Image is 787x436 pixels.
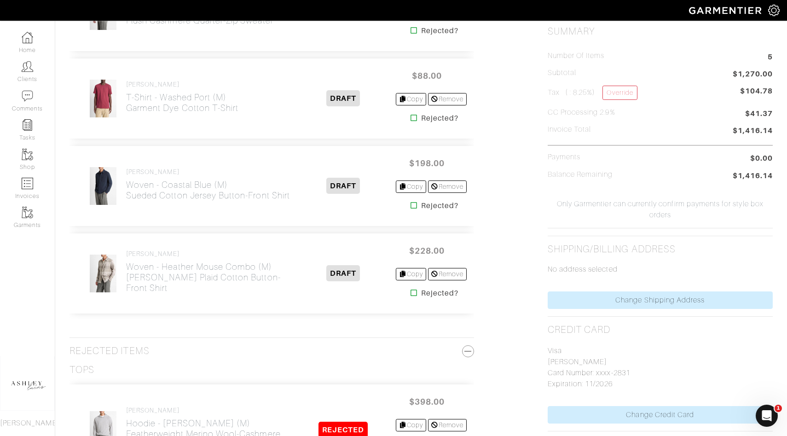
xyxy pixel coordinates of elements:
span: $0.00 [750,153,773,164]
h4: [PERSON_NAME] [126,250,291,258]
h4: [PERSON_NAME] [126,407,291,414]
span: DRAFT [326,178,360,194]
h5: Balance Remaining [548,170,613,179]
span: $1,270.00 [733,69,773,81]
span: $41.37 [745,108,773,121]
span: $398.00 [399,392,455,412]
span: DRAFT [326,265,360,281]
h2: Credit Card [548,324,611,336]
h5: CC Processing 2.9% [548,108,615,117]
span: $228.00 [399,241,455,261]
h3: Tops [69,364,94,376]
h3: Rejected Items [69,345,474,357]
h5: Number of Items [548,52,605,60]
img: orders-icon-0abe47150d42831381b5fb84f609e132dff9fe21cb692f30cb5eec754e2cba89.png [22,178,33,189]
img: garments-icon-b7da505a4dc4fd61783c78ac3ca0ef83fa9d6f193b1c9dc38574b1d14d53ca28.png [22,149,33,160]
span: 1 [775,405,782,412]
a: Remove [428,268,466,280]
span: $198.00 [399,153,455,173]
span: $1,416.14 [733,125,773,138]
img: comment-icon-a0a6a9ef722e966f86d9cbdc48e553b5cf19dbc54f86b18d962a5391bc8f6eb6.png [22,90,33,102]
h4: [PERSON_NAME] [126,81,238,88]
strong: Rejected? [421,25,458,36]
span: $1,416.14 [733,170,773,183]
p: Visa [PERSON_NAME] Card Number: xxxx-2831 Expiration: 11/2026 [548,345,773,389]
img: clients-icon-6bae9207a08558b7cb47a8932f037763ab4055f8c8b6bfacd5dc20c3e0201464.png [22,61,33,72]
h2: Shipping/Billing Address [548,244,676,255]
p: No address selected [548,264,773,275]
a: [PERSON_NAME] Woven - Heather Mouse Combo (M)[PERSON_NAME] Plaid Cotton Button-Front Shirt [126,250,291,293]
img: A1rfXLcsdF3BSHtcokKmzbk2 [89,167,117,205]
h5: Subtotal [548,69,576,77]
h2: T-Shirt - Washed Port (M) Garment Dye Cotton T-Shirt [126,92,238,113]
span: 5 [768,52,773,64]
h5: Payments [548,153,580,162]
a: [PERSON_NAME] T-Shirt - Washed Port (M)Garment Dye Cotton T-Shirt [126,81,238,113]
a: Copy [396,93,427,105]
h2: Woven - Coastal Blue (M) Sueded Cotton Jersey Button-Front Shirt [126,180,290,201]
a: Change Credit Card [548,406,773,424]
span: $104.78 [740,86,773,97]
a: Override [602,86,637,100]
a: Remove [428,180,466,193]
img: reminder-icon-8004d30b9f0a5d33ae49ab947aed9ed385cf756f9e5892f1edd6e32f2345188e.png [22,119,33,131]
h2: Woven - Heather Mouse Combo (M) [PERSON_NAME] Plaid Cotton Button-Front Shirt [126,262,291,293]
a: Remove [428,93,466,105]
img: NHzhQiUgVbD9jdqBco2em3TX [89,79,117,118]
a: Remove [428,419,466,431]
a: Copy [396,180,427,193]
h4: [PERSON_NAME] [126,168,290,176]
img: XCoEBZqiUopcgUnwTKbbo4rg [89,254,117,293]
span: DRAFT [326,90,360,106]
img: gear-icon-white-bd11855cb880d31180b6d7d6211b90ccbf57a29d726f0c71d8c61bd08dd39cc2.png [768,5,780,16]
h5: Tax ( : 8.25%) [548,86,637,100]
iframe: Intercom live chat [756,405,778,427]
strong: Rejected? [421,200,458,211]
img: garments-icon-b7da505a4dc4fd61783c78ac3ca0ef83fa9d6f193b1c9dc38574b1d14d53ca28.png [22,207,33,218]
a: [PERSON_NAME] Woven - Coastal Blue (M)Sueded Cotton Jersey Button-Front Shirt [126,168,290,201]
h5: Invoice Total [548,125,591,134]
span: Only Garmentier can currently confirm payments for style box orders [545,198,775,221]
h2: Summary [548,26,773,37]
a: Change Shipping Address [548,291,773,309]
img: garmentier-logo-header-white-b43fb05a5012e4ada735d5af1a66efaba907eab6374d6393d1fbf88cb4ef424d.png [684,2,768,18]
strong: Rejected? [421,288,458,299]
a: Copy [396,419,427,431]
span: $88.00 [399,66,455,86]
a: Copy [396,268,427,280]
strong: Rejected? [421,113,458,124]
img: dashboard-icon-dbcd8f5a0b271acd01030246c82b418ddd0df26cd7fceb0bd07c9910d44c42f6.png [22,32,33,43]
